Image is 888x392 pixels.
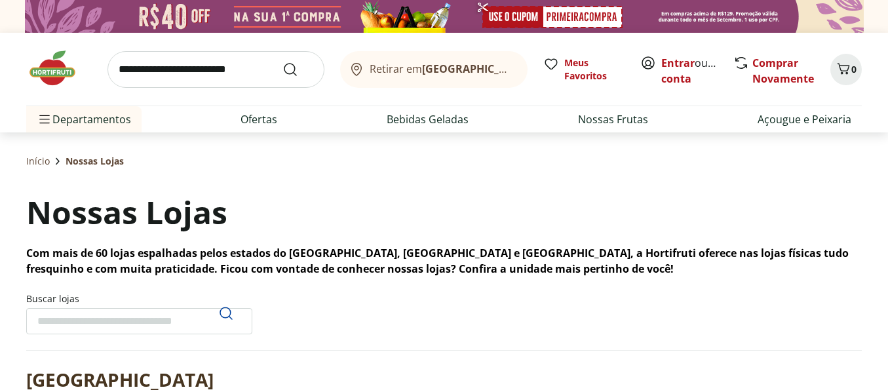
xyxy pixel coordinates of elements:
span: 0 [851,63,857,75]
a: Entrar [661,56,695,70]
span: Retirar em [370,63,514,75]
button: Carrinho [830,54,862,85]
a: Meus Favoritos [543,56,625,83]
a: Bebidas Geladas [387,111,469,127]
span: Departamentos [37,104,131,135]
p: Com mais de 60 lojas espalhadas pelos estados do [GEOGRAPHIC_DATA], [GEOGRAPHIC_DATA] e [GEOGRAPH... [26,245,862,277]
span: Nossas Lojas [66,155,124,168]
a: Criar conta [661,56,733,86]
button: Submit Search [282,62,314,77]
b: [GEOGRAPHIC_DATA]/[GEOGRAPHIC_DATA] [422,62,643,76]
label: Buscar lojas [26,292,252,334]
a: Açougue e Peixaria [758,111,851,127]
button: Retirar em[GEOGRAPHIC_DATA]/[GEOGRAPHIC_DATA] [340,51,528,88]
input: Buscar lojasPesquisar [26,308,252,334]
button: Pesquisar [210,298,242,329]
a: Ofertas [241,111,277,127]
span: ou [661,55,720,87]
h1: Nossas Lojas [26,190,227,235]
a: Nossas Frutas [578,111,648,127]
a: Comprar Novamente [752,56,814,86]
input: search [107,51,324,88]
a: Início [26,155,50,168]
img: Hortifruti [26,49,92,88]
button: Menu [37,104,52,135]
span: Meus Favoritos [564,56,625,83]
